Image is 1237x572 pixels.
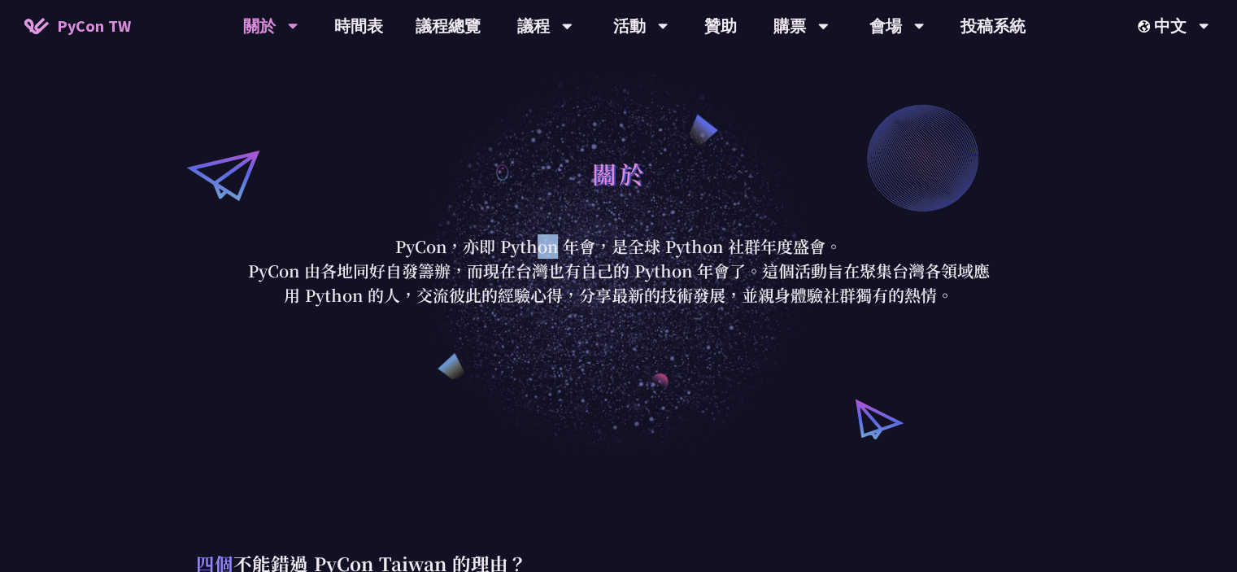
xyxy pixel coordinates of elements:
[241,234,997,259] p: PyCon，亦即 Python 年會，是全球 Python 社群年度盛會。
[241,259,997,308] p: PyCon 由各地同好自發籌辦，而現在台灣也有自己的 Python 年會了。這個活動旨在聚集台灣各領域應用 Python 的人，交流彼此的經驗心得，分享最新的技術發展，並親身體驗社群獨有的熱情。
[592,149,646,198] h1: 關於
[8,6,147,46] a: PyCon TW
[57,14,131,38] span: PyCon TW
[24,18,49,34] img: Home icon of PyCon TW 2025
[1138,20,1154,33] img: Locale Icon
